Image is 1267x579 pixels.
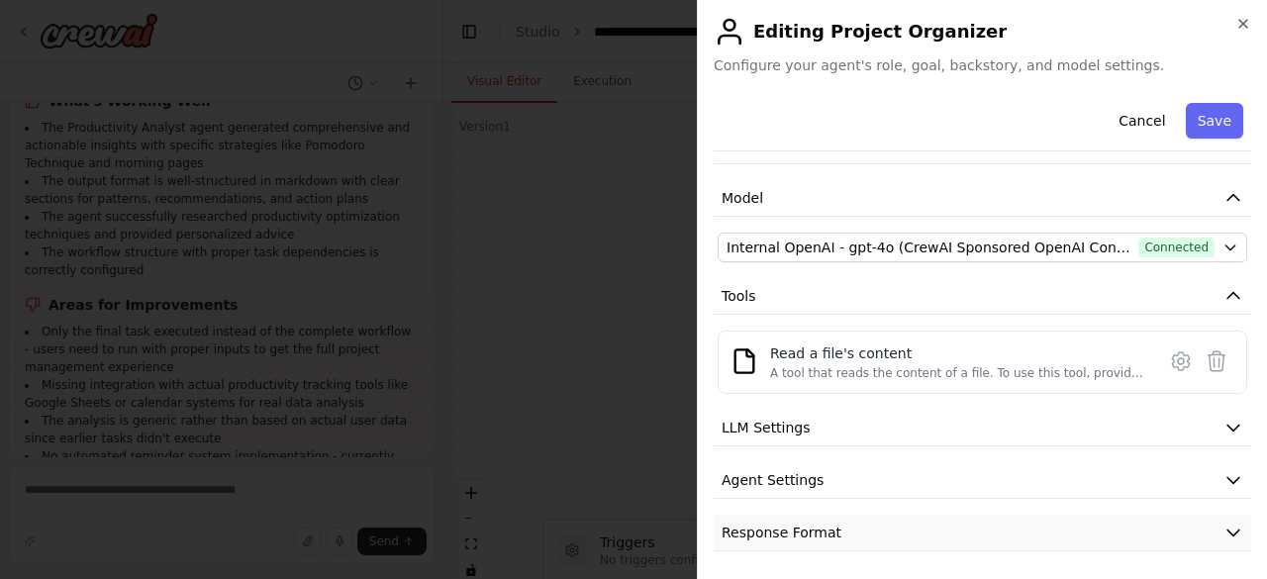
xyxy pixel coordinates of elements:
button: Delete tool [1199,343,1234,379]
span: Connected [1138,238,1215,257]
span: Configure your agent's role, goal, backstory, and model settings. [714,55,1251,75]
button: Internal OpenAI - gpt-4o (CrewAI Sponsored OpenAI Connection)Connected [718,233,1247,262]
div: Read a file's content [770,343,1143,363]
span: Model [722,188,763,208]
div: A tool that reads the content of a file. To use this tool, provide a 'file_path' parameter with t... [770,365,1143,381]
span: Internal OpenAI - gpt-4o (CrewAI Sponsored OpenAI Connection) [727,238,1130,257]
span: Agent Settings [722,470,824,490]
button: LLM Settings [714,410,1251,446]
button: Save [1186,103,1243,139]
h2: Editing Project Organizer [714,16,1251,48]
button: Cancel [1107,103,1177,139]
button: Agent Settings [714,462,1251,499]
button: Tools [714,278,1251,315]
span: Tools [722,286,756,306]
button: Configure tool [1163,343,1199,379]
img: FileReadTool [731,347,758,375]
span: LLM Settings [722,418,811,437]
button: Response Format [714,515,1251,551]
span: Response Format [722,523,841,542]
button: Model [714,180,1251,217]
